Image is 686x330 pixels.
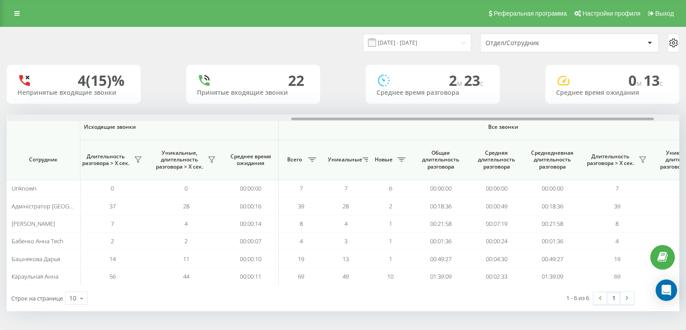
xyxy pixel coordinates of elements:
div: Отдел/Сотрудник [485,39,592,47]
span: 13 [343,255,349,263]
div: Принятые входящие звонки [197,89,310,97]
td: 01:39:09 [524,268,580,285]
div: 10 [69,294,76,303]
span: 8 [300,220,303,228]
td: 00:18:36 [413,197,468,215]
td: 00:00:07 [223,233,279,250]
td: 00:02:33 [468,268,524,285]
span: Общая длительность разговора [419,149,462,170]
span: Сотрудник [14,156,72,163]
span: 19 [614,255,620,263]
span: 39 [614,202,620,210]
span: 49 [343,272,349,280]
span: 4 [615,237,619,245]
span: 37 [109,202,116,210]
td: 00:00:10 [223,250,279,267]
span: Средняя длительность разговора [475,149,518,170]
span: 7 [344,184,347,192]
span: 6 [389,184,392,192]
span: Бабенко Анна Tech [12,237,63,245]
span: м [636,78,644,88]
span: Выход [655,10,674,17]
a: 1 [607,292,620,305]
span: Уникальные, длительность разговора > Х сек. [154,149,205,170]
span: 0 [184,184,188,192]
td: 00:49:27 [524,250,580,267]
td: 00:00:24 [468,233,524,250]
span: Строк на странице [11,294,63,302]
td: 00:00:00 [524,180,580,197]
span: Реферальная программа [494,10,567,17]
td: 00:00:11 [223,268,279,285]
span: 4 [344,220,347,228]
span: Уникальные [328,156,360,163]
span: Всего [283,156,305,163]
span: 4 [300,237,303,245]
td: 00:00:00 [468,180,524,197]
span: 10 [387,272,393,280]
td: 00:01:36 [524,233,580,250]
span: 2 [449,71,464,90]
span: Среднее время ожидания [230,153,272,167]
span: 39 [298,202,304,210]
td: 00:49:27 [413,250,468,267]
span: Адміністратор [GEOGRAPHIC_DATA] [12,202,107,210]
span: c [660,78,663,88]
td: 00:04:30 [468,250,524,267]
span: 2 [111,237,114,245]
td: 00:00:00 [223,180,279,197]
span: 69 [298,272,304,280]
td: 00:21:58 [413,215,468,233]
span: Unknown [12,184,37,192]
span: 0 [111,184,114,192]
div: Среднее время разговора [376,89,489,97]
span: Новые [372,156,395,163]
td: 00:00:16 [223,197,279,215]
span: 3 [344,237,347,245]
span: 8 [615,220,619,228]
span: 28 [183,202,189,210]
td: 00:01:36 [413,233,468,250]
td: 00:00:49 [468,197,524,215]
span: Караульная Анна [12,272,59,280]
span: 2 [184,237,188,245]
span: 1 [389,220,392,228]
div: 1 - 6 из 6 [566,293,589,302]
div: Open Intercom Messenger [656,279,677,301]
span: [PERSON_NAME] [12,220,55,228]
td: 00:07:19 [468,215,524,233]
span: 69 [614,272,620,280]
span: 1 [389,255,392,263]
span: 11 [183,255,189,263]
span: 14 [109,255,116,263]
span: 13 [644,71,663,90]
div: Среднее время ожидания [556,89,669,97]
td: 00:18:36 [524,197,580,215]
div: 4 (15)% [78,72,125,89]
td: 00:21:58 [524,215,580,233]
span: Среднедневная длительность разговора [531,149,573,170]
span: Длительность разговора > Х сек. [80,153,131,167]
span: 7 [615,184,619,192]
span: 44 [183,272,189,280]
span: м [457,78,464,88]
span: 28 [343,202,349,210]
span: 1 [389,237,392,245]
span: 7 [111,220,114,228]
span: 23 [464,71,484,90]
span: 19 [298,255,304,263]
span: Настройки профиля [582,10,640,17]
span: 56 [109,272,116,280]
td: 00:00:14 [223,215,279,233]
span: Башнякова Дарья [12,255,60,263]
span: c [480,78,484,88]
td: 01:39:09 [413,268,468,285]
div: 22 [288,72,304,89]
span: 0 [628,71,644,90]
span: Длительность разговора > Х сек. [585,153,636,167]
td: 00:00:00 [413,180,468,197]
span: 7 [300,184,303,192]
span: 4 [184,220,188,228]
span: 2 [389,202,392,210]
div: Непринятые входящие звонки [17,89,130,97]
